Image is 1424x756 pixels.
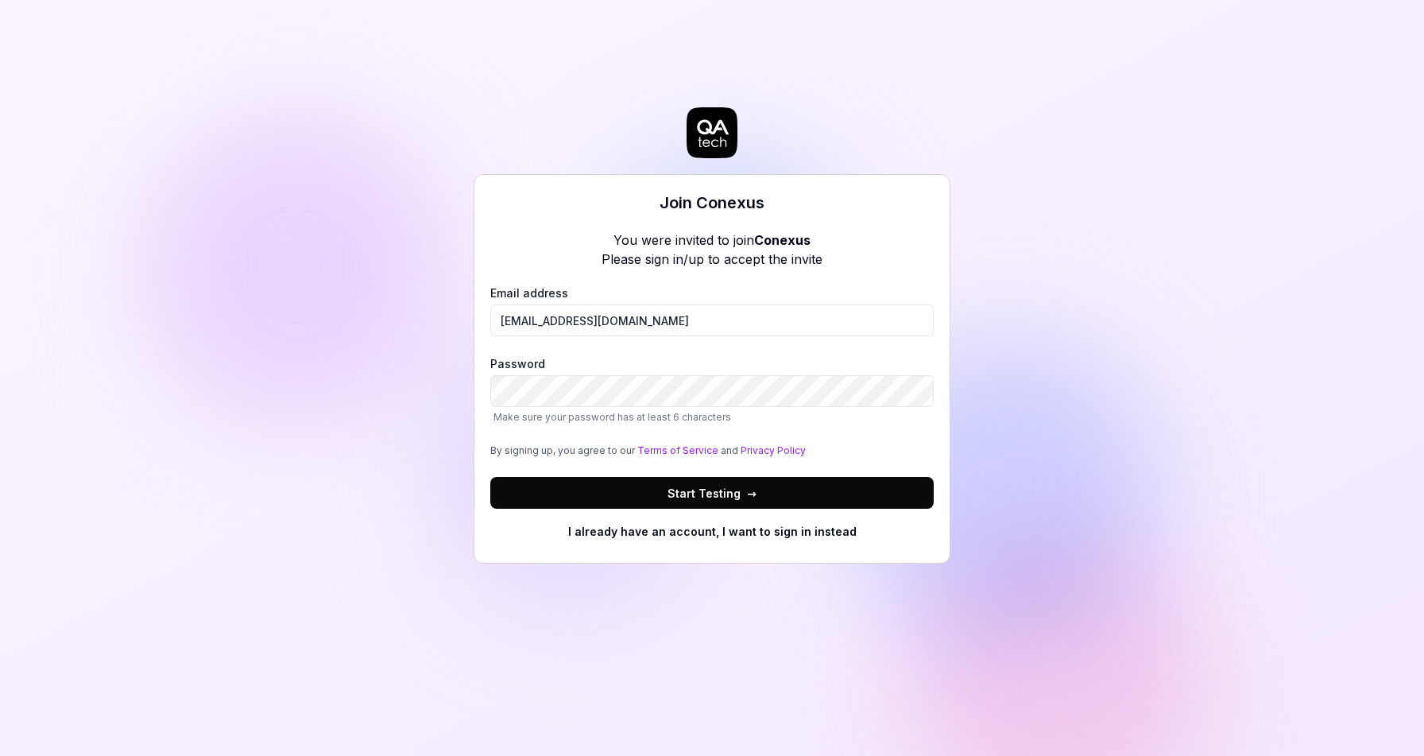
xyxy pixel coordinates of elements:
[660,191,764,215] h3: Join Conexus
[754,232,811,248] b: Conexus
[490,444,934,458] div: By signing up, you agree to our and
[490,477,934,509] button: Start Testing→
[490,285,934,336] label: Email address
[490,355,934,425] label: Password
[741,444,806,456] a: Privacy Policy
[602,231,822,250] p: You were invited to join
[493,411,731,423] span: Make sure your password has at least 6 characters
[637,444,718,456] a: Terms of Service
[490,515,934,547] button: I already have an account, I want to sign in instead
[490,375,934,407] input: PasswordMake sure your password has at least 6 characters
[602,250,822,269] p: Please sign in/up to accept the invite
[747,485,756,502] span: →
[667,485,756,502] span: Start Testing
[490,304,934,336] input: Email address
